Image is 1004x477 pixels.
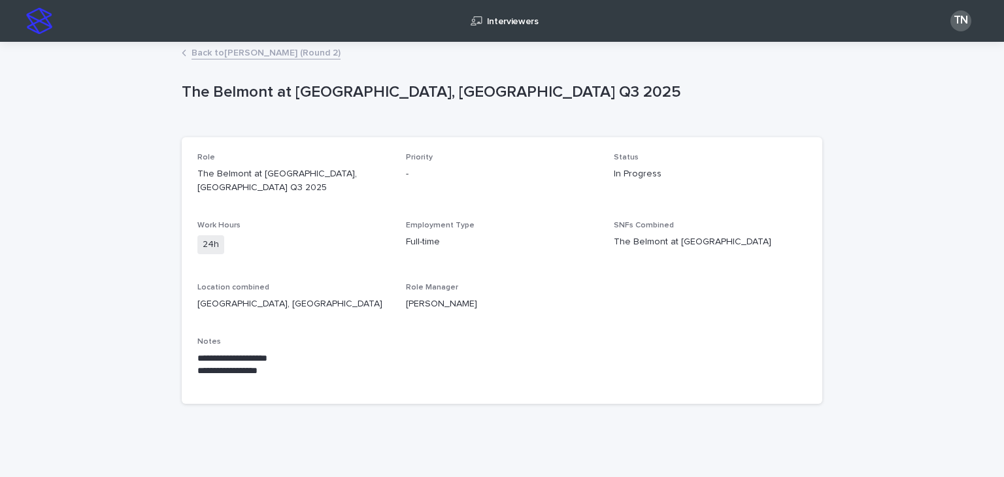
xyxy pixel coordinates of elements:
img: stacker-logo-s-only.png [26,8,52,34]
p: The Belmont at [GEOGRAPHIC_DATA], [GEOGRAPHIC_DATA] Q3 2025 [197,167,390,195]
p: In Progress [614,167,807,181]
p: [GEOGRAPHIC_DATA], [GEOGRAPHIC_DATA] [197,297,390,311]
p: [PERSON_NAME] [406,297,599,311]
span: 24h [197,235,224,254]
p: Full-time [406,235,599,249]
span: Work Hours [197,222,241,229]
span: Status [614,154,639,161]
span: Employment Type [406,222,475,229]
p: The Belmont at [GEOGRAPHIC_DATA], [GEOGRAPHIC_DATA] Q3 2025 [182,83,817,102]
div: TN [950,10,971,31]
p: The Belmont at [GEOGRAPHIC_DATA] [614,235,807,249]
span: Priority [406,154,433,161]
span: Location combined [197,284,269,291]
span: Role [197,154,215,161]
span: Notes [197,338,221,346]
span: SNFs Combined [614,222,674,229]
a: Back to[PERSON_NAME] (Round 2) [192,44,341,59]
p: - [406,167,599,181]
span: Role Manager [406,284,458,291]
